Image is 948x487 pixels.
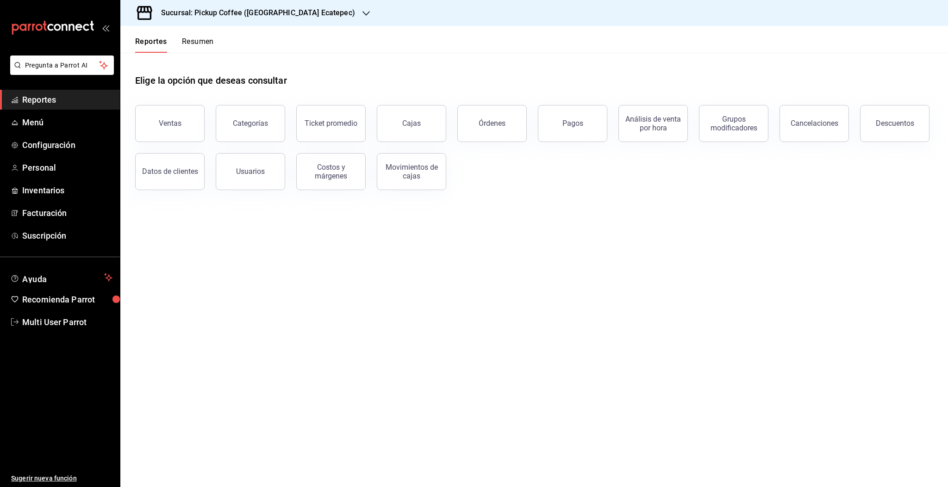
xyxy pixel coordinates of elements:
[236,167,265,176] div: Usuarios
[10,55,114,75] button: Pregunta a Parrot AI
[22,161,112,174] span: Personal
[780,105,849,142] button: Cancelaciones
[142,167,198,176] div: Datos de clientes
[562,119,583,128] div: Pagos
[377,153,446,190] button: Movimientos de cajas
[135,105,205,142] button: Ventas
[22,316,112,328] span: Multi User Parrot
[305,119,357,128] div: Ticket promedio
[182,37,214,53] button: Resumen
[154,7,355,18] h3: Sucursal: Pickup Coffee ([GEOGRAPHIC_DATA] Ecatepec)
[377,105,446,142] a: Cajas
[102,24,109,31] button: open_drawer_menu
[159,119,181,128] div: Ventas
[22,207,112,219] span: Facturación
[135,37,167,53] button: Reportes
[22,139,112,151] span: Configuración
[296,153,366,190] button: Costos y márgenes
[791,119,838,128] div: Cancelaciones
[296,105,366,142] button: Ticket promedio
[216,105,285,142] button: Categorías
[25,61,100,70] span: Pregunta a Parrot AI
[705,115,762,132] div: Grupos modificadores
[383,163,440,180] div: Movimientos de cajas
[538,105,607,142] button: Pagos
[22,229,112,242] span: Suscripción
[457,105,527,142] button: Órdenes
[135,153,205,190] button: Datos de clientes
[618,105,688,142] button: Análisis de venta por hora
[22,184,112,197] span: Inventarios
[22,116,112,129] span: Menú
[233,119,268,128] div: Categorías
[11,474,112,483] span: Sugerir nueva función
[6,67,114,77] a: Pregunta a Parrot AI
[216,153,285,190] button: Usuarios
[22,293,112,306] span: Recomienda Parrot
[135,37,214,53] div: navigation tabs
[402,118,421,129] div: Cajas
[479,119,505,128] div: Órdenes
[860,105,929,142] button: Descuentos
[302,163,360,180] div: Costos y márgenes
[624,115,682,132] div: Análisis de venta por hora
[135,74,287,87] h1: Elige la opción que deseas consultar
[22,272,100,283] span: Ayuda
[22,93,112,106] span: Reportes
[699,105,768,142] button: Grupos modificadores
[876,119,914,128] div: Descuentos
